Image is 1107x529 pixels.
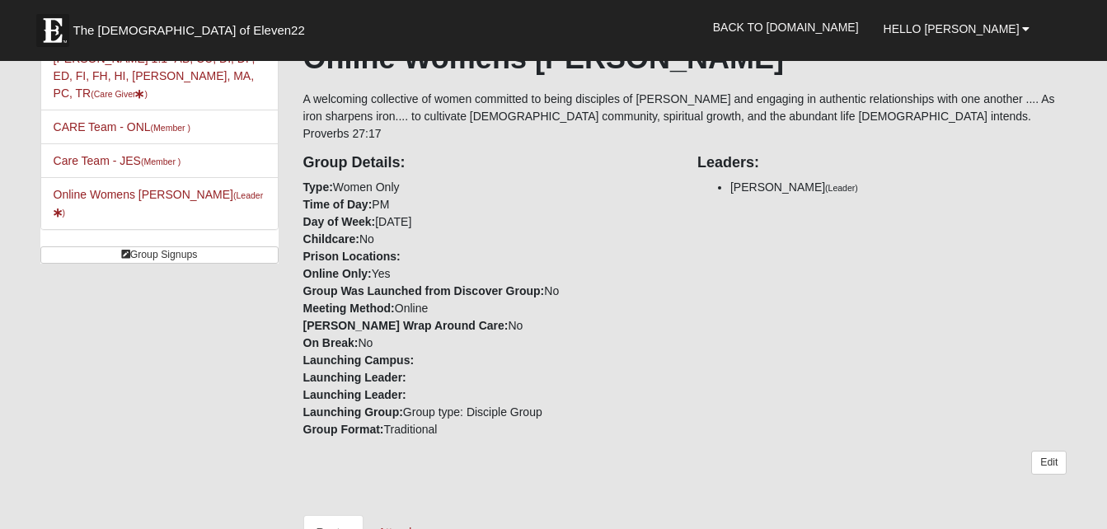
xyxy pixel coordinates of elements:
div: Women Only PM [DATE] No Yes No Online No No Group type: Disciple Group Traditional [291,143,685,438]
strong: Time of Day: [303,198,373,211]
span: The [DEMOGRAPHIC_DATA] of Eleven22 [73,22,305,39]
span: Hello [PERSON_NAME] [884,22,1020,35]
a: Group Signups [40,246,279,264]
strong: Launching Campus: [303,353,415,367]
strong: Online Only: [303,267,372,280]
small: (Care Giver ) [91,89,148,99]
strong: Type: [303,180,333,194]
h4: Group Details: [303,154,673,172]
strong: Day of Week: [303,215,376,228]
small: (Member ) [151,123,190,133]
strong: Childcare: [303,232,359,246]
strong: Launching Group: [303,405,403,419]
strong: Meeting Method: [303,302,395,315]
a: [PERSON_NAME] 1:1 -AB, CU, DI, DP, ED, FI, FH, HI, [PERSON_NAME], MA, PC, TR(Care Giver) [54,52,256,100]
a: CARE Team - ONL(Member ) [54,120,190,133]
strong: Launching Leader: [303,388,406,401]
h4: Leaders: [697,154,1067,172]
strong: Group Format: [303,423,384,436]
a: Back to [DOMAIN_NAME] [701,7,871,48]
strong: Launching Leader: [303,371,406,384]
img: Eleven22 logo [36,14,69,47]
strong: Prison Locations: [303,250,401,263]
li: [PERSON_NAME] [730,179,1067,196]
a: Hello [PERSON_NAME] [871,8,1043,49]
a: Care Team - JES(Member ) [54,154,181,167]
small: (Member ) [141,157,181,166]
strong: [PERSON_NAME] Wrap Around Care: [303,319,509,332]
small: (Leader) [825,183,858,193]
strong: On Break: [303,336,359,349]
a: Edit [1031,451,1067,475]
a: Online Womens [PERSON_NAME](Leader) [54,188,264,218]
a: The [DEMOGRAPHIC_DATA] of Eleven22 [28,6,358,47]
strong: Group Was Launched from Discover Group: [303,284,545,297]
